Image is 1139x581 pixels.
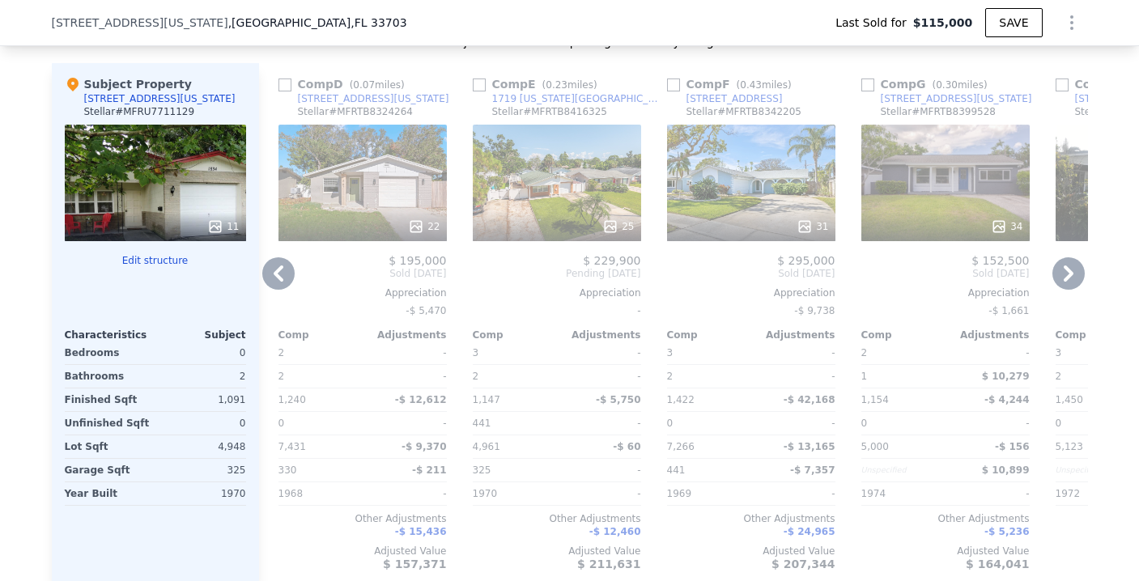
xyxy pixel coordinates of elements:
span: Sold [DATE] [861,267,1030,280]
span: 2 [861,347,868,358]
div: 25 [602,218,634,235]
span: $ 207,344 [771,558,835,570]
span: , FL 33703 [351,16,406,29]
div: Garage Sqft [65,459,152,481]
a: [STREET_ADDRESS][US_STATE] [278,92,449,105]
div: 1719 [US_STATE][GEOGRAPHIC_DATA] [492,92,661,105]
div: Adjusted Value [861,545,1030,558]
div: Stellar # MFRTB8324264 [298,105,413,118]
div: 1974 [861,482,942,505]
span: 1,422 [667,394,695,405]
div: - [560,341,641,364]
div: 31 [797,218,828,235]
span: $ 10,279 [982,371,1030,382]
a: [STREET_ADDRESS][US_STATE] [861,92,1032,105]
div: - [366,341,447,364]
div: Comp G [861,76,994,92]
div: 0 [159,412,246,435]
div: 34 [991,218,1022,235]
div: Stellar # MFRTB8342205 [686,105,801,118]
span: -$ 5,470 [406,305,446,316]
div: Bathrooms [65,365,152,388]
div: - [754,365,835,388]
div: 2 [1056,365,1137,388]
span: -$ 12,460 [589,526,641,537]
div: Other Adjustments [278,512,447,525]
a: 1719 [US_STATE][GEOGRAPHIC_DATA] [473,92,661,105]
span: Last Sold for [835,15,913,31]
div: 2 [159,365,246,388]
span: 441 [667,464,686,476]
div: 1970 [473,482,554,505]
div: [STREET_ADDRESS][US_STATE] [84,92,236,105]
span: 4,961 [473,441,500,452]
span: Sold [DATE] [667,267,835,280]
div: Subject Property [65,76,192,92]
div: 1,091 [159,388,246,411]
span: Sold [DATE] [278,267,447,280]
div: Unfinished Sqft [65,412,152,435]
span: $ 157,371 [383,558,446,570]
div: Subject [155,329,246,341]
div: Stellar # MFRTB8416325 [492,105,607,118]
span: $ 295,000 [777,254,835,267]
div: Adjustments [751,329,835,341]
div: 1972 [1056,482,1137,505]
div: Comp [667,329,751,341]
div: Adjusted Value [473,545,641,558]
div: Year Built [65,482,152,505]
div: Comp E [473,76,604,92]
div: 325 [159,459,246,481]
span: 2 [278,347,285,358]
div: Adjusted Value [667,545,835,558]
div: Other Adjustments [473,512,641,525]
div: Unspecified [1056,459,1137,481]
span: -$ 12,612 [395,394,447,405]
span: 1,450 [1056,394,1083,405]
span: -$ 60 [613,441,640,452]
div: - [366,482,447,505]
div: Other Adjustments [861,512,1030,525]
div: - [560,482,641,505]
span: 5,000 [861,441,889,452]
span: 0.43 [740,79,762,91]
div: 22 [408,218,440,235]
span: 1,154 [861,394,889,405]
span: $115,000 [913,15,973,31]
span: ( miles) [536,79,604,91]
span: -$ 13,165 [784,441,835,452]
span: 0 [1056,418,1062,429]
span: -$ 1,661 [988,305,1029,316]
button: Edit structure [65,254,246,267]
div: - [560,459,641,481]
div: Appreciation [861,286,1030,299]
div: - [949,341,1030,364]
div: Stellar # MFRTB8399528 [881,105,996,118]
div: Finished Sqft [65,388,152,411]
div: 2 [667,365,748,388]
div: [STREET_ADDRESS][US_STATE] [881,92,1032,105]
span: -$ 15,436 [395,526,447,537]
span: 1,147 [473,394,500,405]
div: Comp [473,329,557,341]
span: -$ 9,370 [402,441,446,452]
div: - [754,482,835,505]
span: 5,123 [1056,441,1083,452]
div: Appreciation [473,286,641,299]
span: $ 164,041 [966,558,1029,570]
div: - [949,482,1030,505]
span: 3 [473,347,479,358]
div: Unspecified [861,459,942,481]
span: $ 10,899 [982,464,1030,476]
div: - [560,412,641,435]
div: - [473,299,641,322]
div: Adjustments [363,329,447,341]
span: 330 [278,464,297,476]
span: 325 [473,464,491,476]
div: [STREET_ADDRESS] [686,92,783,105]
span: -$ 156 [995,441,1030,452]
span: 0.23 [546,79,567,91]
div: Comp D [278,76,411,92]
div: 4,948 [159,435,246,458]
span: 0.07 [353,79,375,91]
